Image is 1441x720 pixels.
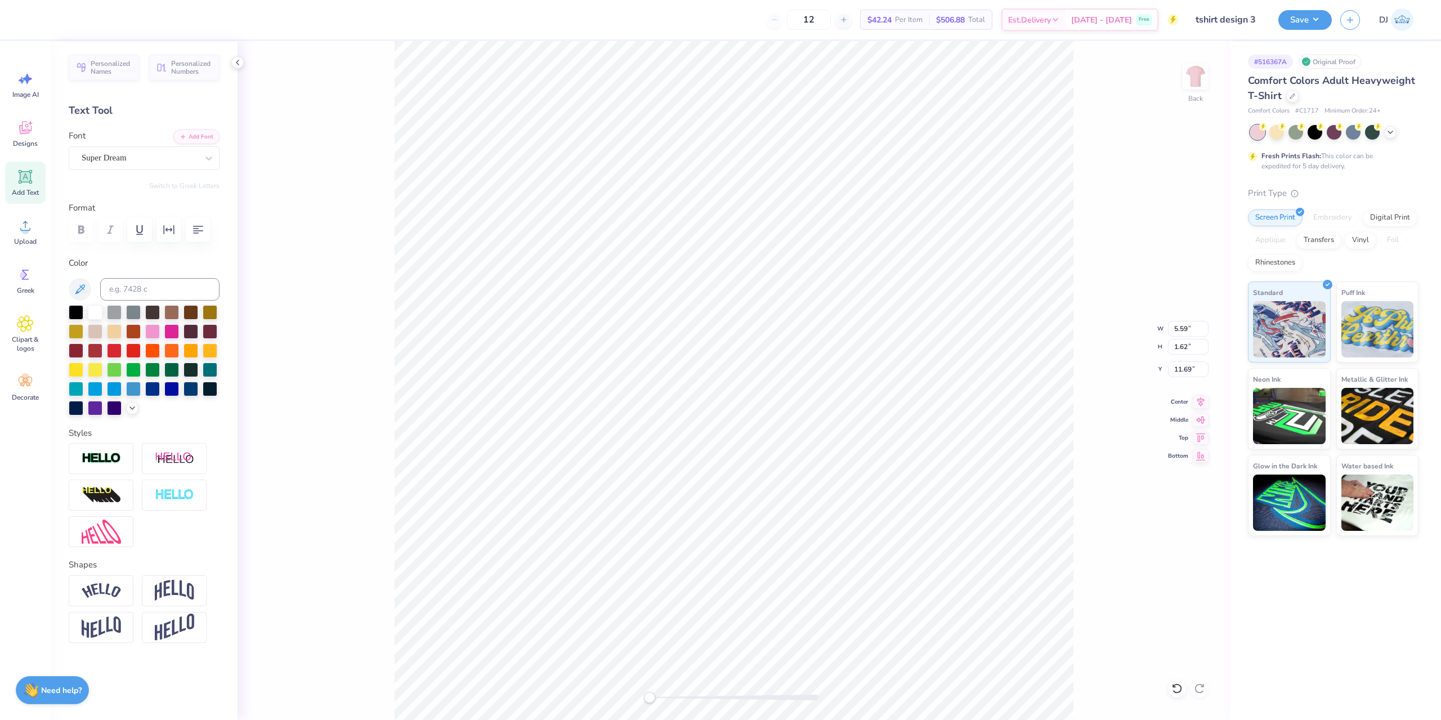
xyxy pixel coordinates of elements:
[867,14,892,26] span: $42.24
[895,14,923,26] span: Per Item
[1248,55,1293,69] div: # 516367A
[1341,301,1414,357] img: Puff Ink
[1374,8,1418,31] a: DJ
[13,139,38,148] span: Designs
[149,55,220,81] button: Personalized Numbers
[1008,14,1051,26] span: Est. Delivery
[7,335,44,353] span: Clipart & logos
[1278,10,1332,30] button: Save
[1341,460,1393,472] span: Water based Ink
[1187,8,1270,31] input: Untitled Design
[69,103,220,118] div: Text Tool
[1341,475,1414,531] img: Water based Ink
[1296,232,1341,249] div: Transfers
[1379,14,1388,26] span: DJ
[1253,388,1326,444] img: Neon Ink
[936,14,965,26] span: $506.88
[171,60,213,75] span: Personalized Numbers
[82,520,121,544] img: Free Distort
[82,616,121,638] img: Flag
[100,278,220,301] input: e.g. 7428 c
[1071,14,1132,26] span: [DATE] - [DATE]
[1341,388,1414,444] img: Metallic & Glitter Ink
[1248,74,1415,102] span: Comfort Colors Adult Heavyweight T-Shirt
[69,129,86,142] label: Font
[1184,65,1207,88] img: Back
[1341,373,1408,385] span: Metallic & Glitter Ink
[82,486,121,504] img: 3D Illusion
[1168,433,1188,442] span: Top
[1253,373,1281,385] span: Neon Ink
[1168,397,1188,406] span: Center
[1363,209,1417,226] div: Digital Print
[1248,187,1418,200] div: Print Type
[1253,475,1326,531] img: Glow in the Dark Ink
[82,452,121,465] img: Stroke
[1341,287,1365,298] span: Puff Ink
[155,580,194,601] img: Arch
[173,129,220,144] button: Add Font
[41,685,82,696] strong: Need help?
[1253,460,1317,472] span: Glow in the Dark Ink
[69,558,97,571] label: Shapes
[644,692,655,703] div: Accessibility label
[1168,451,1188,460] span: Bottom
[155,489,194,502] img: Negative Space
[69,55,139,81] button: Personalized Names
[1253,287,1283,298] span: Standard
[1295,106,1319,116] span: # C1717
[69,427,92,440] label: Styles
[91,60,132,75] span: Personalized Names
[1261,151,1321,160] strong: Fresh Prints Flash:
[12,90,39,99] span: Image AI
[1248,106,1290,116] span: Comfort Colors
[149,181,220,190] button: Switch to Greek Letters
[1345,232,1376,249] div: Vinyl
[155,614,194,641] img: Rise
[14,237,37,246] span: Upload
[1253,301,1326,357] img: Standard
[1188,93,1203,104] div: Back
[155,451,194,466] img: Shadow
[1168,415,1188,424] span: Middle
[1306,209,1359,226] div: Embroidery
[968,14,985,26] span: Total
[1261,151,1400,171] div: This color can be expedited for 5 day delivery.
[1324,106,1381,116] span: Minimum Order: 24 +
[1299,55,1362,69] div: Original Proof
[1139,16,1149,24] span: Free
[1248,254,1303,271] div: Rhinestones
[787,10,831,30] input: – –
[12,188,39,197] span: Add Text
[69,257,220,270] label: Color
[82,583,121,598] img: Arc
[17,286,34,295] span: Greek
[12,393,39,402] span: Decorate
[1248,209,1303,226] div: Screen Print
[1380,232,1406,249] div: Foil
[69,202,220,214] label: Format
[1248,232,1293,249] div: Applique
[1391,8,1413,31] img: Danyl Jon Ferrer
